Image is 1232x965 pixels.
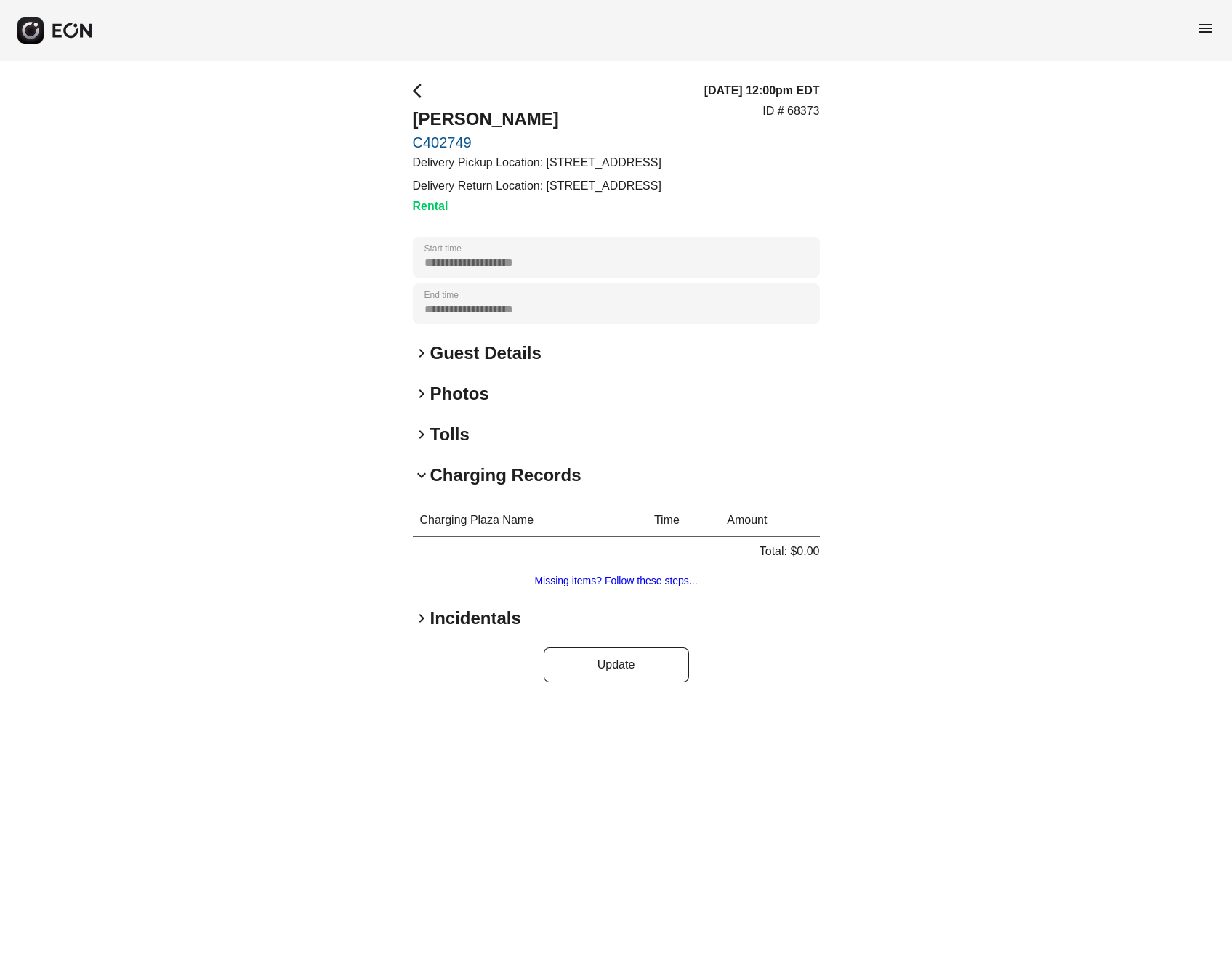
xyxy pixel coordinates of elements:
[720,504,819,537] th: Amount
[430,464,581,487] h2: Charging Records
[413,154,661,171] p: Delivery Pickup Location: [STREET_ADDRESS]
[430,607,521,630] h2: Incidentals
[413,504,647,537] th: Charging Plaza Name
[1197,20,1215,37] span: menu
[760,543,820,560] p: Total: $0.00
[430,342,541,365] h2: Guest Details
[413,108,661,131] h2: [PERSON_NAME]
[534,575,697,586] a: Missing items? Follow these steps...
[413,134,661,151] a: C402749
[413,610,430,627] span: keyboard_arrow_right
[413,385,430,403] span: keyboard_arrow_right
[647,504,720,537] th: Time
[413,467,430,484] span: keyboard_arrow_down
[544,647,689,682] button: Update
[413,198,661,215] h3: Rental
[413,177,661,195] p: Delivery Return Location: [STREET_ADDRESS]
[413,82,430,100] span: arrow_back_ios
[762,102,819,120] p: ID # 68373
[430,382,489,405] h2: Photos
[430,423,470,446] h2: Tolls
[413,344,430,362] span: keyboard_arrow_right
[413,426,430,443] span: keyboard_arrow_right
[704,82,820,100] h3: [DATE] 12:00pm EDT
